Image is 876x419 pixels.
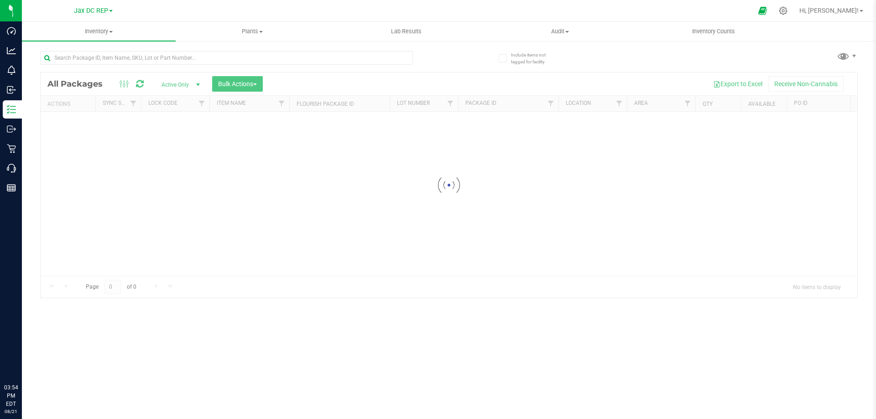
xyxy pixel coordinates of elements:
inline-svg: Call Center [7,164,16,173]
div: Manage settings [777,6,789,15]
span: Inventory [22,27,176,36]
a: Audit [483,22,637,41]
inline-svg: Retail [7,144,16,153]
a: Lab Results [329,22,483,41]
span: Open Ecommerce Menu [752,2,773,20]
a: Inventory [22,22,176,41]
inline-svg: Inventory [7,105,16,114]
inline-svg: Analytics [7,46,16,55]
span: Jax DC REP [74,7,108,15]
span: Hi, [PERSON_NAME]! [799,7,859,14]
input: Search Package ID, Item Name, SKU, Lot or Part Number... [40,51,413,65]
span: Inventory Counts [680,27,747,36]
inline-svg: Reports [7,183,16,192]
inline-svg: Monitoring [7,66,16,75]
inline-svg: Outbound [7,124,16,134]
p: 08/21 [4,408,18,415]
inline-svg: Dashboard [7,26,16,36]
span: Lab Results [379,27,434,36]
a: Plants [176,22,329,41]
span: Plants [176,27,329,36]
iframe: Resource center [9,346,36,373]
p: 03:54 PM EDT [4,383,18,408]
inline-svg: Inbound [7,85,16,94]
a: Inventory Counts [637,22,791,41]
span: Include items not tagged for facility [511,52,557,65]
span: Audit [484,27,636,36]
